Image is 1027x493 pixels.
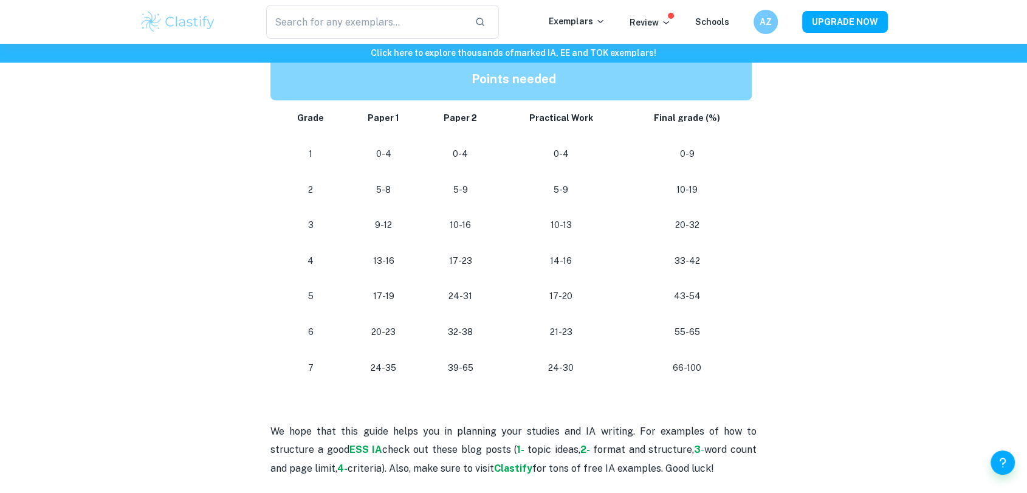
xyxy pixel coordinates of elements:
p: 33-42 [633,253,742,269]
strong: 3 [694,444,701,455]
p: 24-35 [355,360,411,376]
strong: Final grade (%) [654,113,720,123]
p: 39-65 [431,360,490,376]
p: 17-23 [431,253,490,269]
p: Review [630,16,671,29]
p: 55-65 [633,324,742,340]
p: 66-100 [633,360,742,376]
p: 43-54 [633,288,742,305]
a: Clastify [494,463,532,474]
p: 6 [285,324,336,340]
p: 10-19 [633,182,742,198]
a: Schools [695,17,729,27]
p: 0-4 [509,146,613,162]
p: 4 [285,253,336,269]
p: 5-9 [431,182,490,198]
p: 21-23 [509,324,613,340]
img: Clastify logo [139,10,216,34]
p: 32-38 [431,324,490,340]
p: 1 [285,146,336,162]
strong: Paper 2 [444,113,477,123]
strong: Practical Work [529,113,593,123]
p: 5-8 [355,182,411,198]
p: 5-9 [509,182,613,198]
p: 17-20 [509,288,613,305]
p: 0-4 [431,146,490,162]
p: 2 [285,182,336,198]
a: 3- [694,444,704,455]
button: AZ [754,10,778,34]
p: 24-31 [431,288,490,305]
p: 10-16 [431,217,490,233]
p: 20-32 [633,217,742,233]
strong: Points needed [472,72,556,86]
p: 0-9 [633,146,742,162]
h6: Click here to explore thousands of marked IA, EE and TOK exemplars ! [2,46,1025,60]
p: 0-4 [355,146,411,162]
input: Search for any exemplars... [266,5,465,39]
strong: Paper 1 [368,113,399,123]
p: 7 [285,360,336,376]
p: 20-23 [355,324,411,340]
p: 14-16 [509,253,613,269]
a: ESS IA [349,444,383,455]
p: 24-30 [509,360,613,376]
button: UPGRADE NOW [802,11,888,33]
p: 5 [285,288,336,305]
button: Help and Feedback [991,450,1015,475]
p: 17-19 [355,288,411,305]
a: 2- [580,444,589,455]
a: 1- [517,444,524,455]
p: We hope that this guide helps you in planning your studies and IA writing. For examples of how to... [270,422,757,478]
h6: AZ [759,15,773,29]
strong: Grade [297,113,324,123]
p: 9-12 [355,217,411,233]
a: 4- [337,463,348,474]
p: Exemplars [549,15,605,28]
p: 3 [285,217,336,233]
p: 13-16 [355,253,411,269]
p: 10-13 [509,217,613,233]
